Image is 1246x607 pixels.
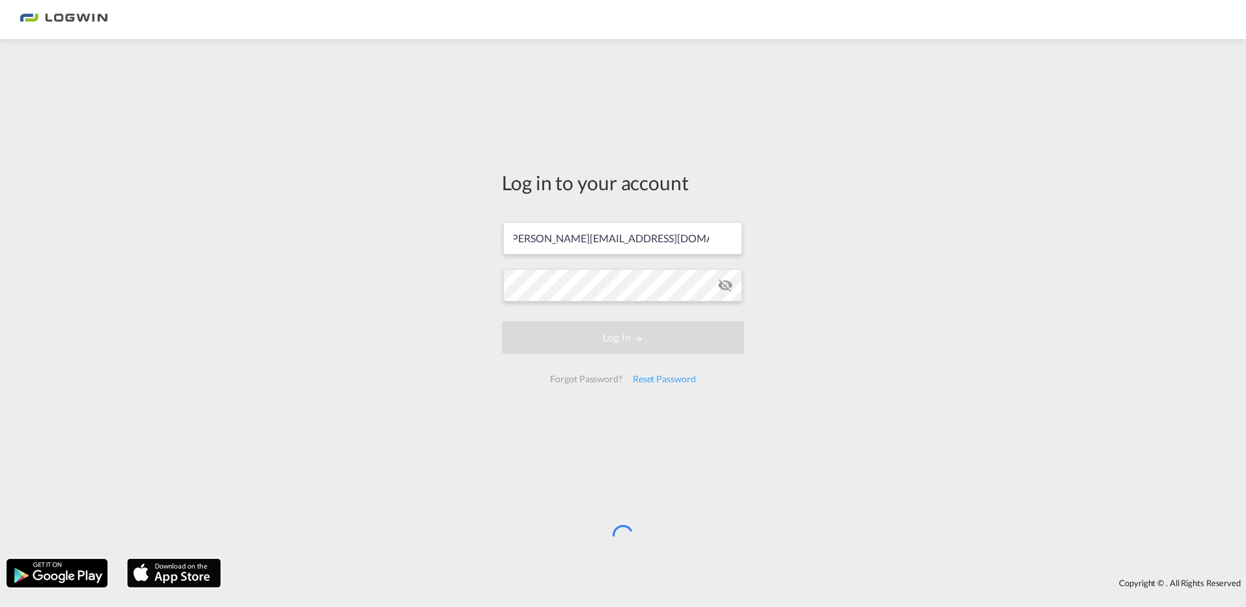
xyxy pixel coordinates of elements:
[502,169,744,196] div: Log in to your account
[227,572,1246,594] div: Copyright © . All Rights Reserved
[5,558,109,589] img: google.png
[717,277,733,293] md-icon: icon-eye-off
[545,367,627,391] div: Forgot Password?
[126,558,222,589] img: apple.png
[628,367,701,391] div: Reset Password
[20,5,108,35] img: 2761ae10d95411efa20a1f5e0282d2d7.png
[502,321,744,354] button: LOGIN
[503,222,742,255] input: Enter email/phone number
